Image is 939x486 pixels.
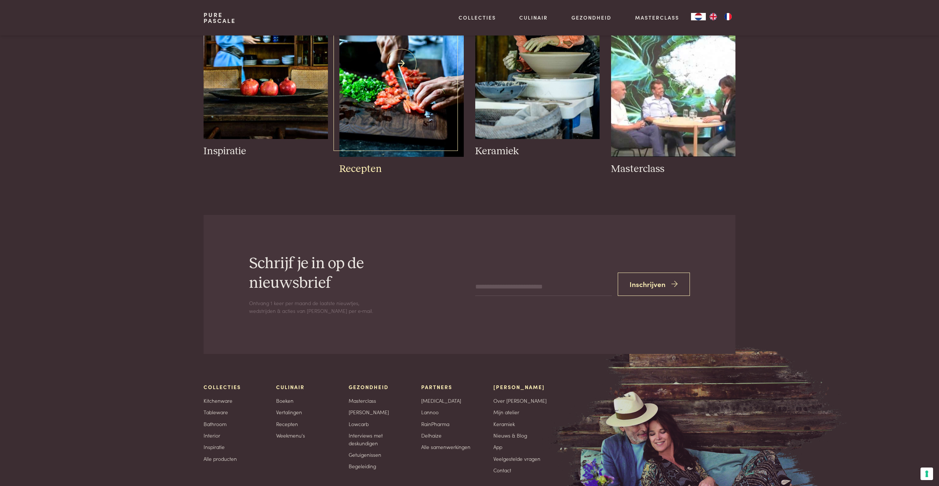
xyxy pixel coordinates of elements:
a: Culinair [519,14,548,21]
a: Lowcarb [349,420,369,428]
a: Alle producten [204,455,237,463]
p: Ontvang 1 keer per maand de laatste nieuwtjes, wedstrijden & acties van [PERSON_NAME] per e‑mail. [249,299,375,314]
h3: Keramiek [475,145,599,158]
a: Bathroom [204,420,227,428]
a: PurePascale [204,12,236,24]
a: App [493,443,502,451]
a: Tableware [204,408,228,416]
a: RainPharma [421,420,449,428]
a: Interviews met deskundigen [349,432,409,447]
button: Inschrijven [618,273,690,296]
h3: Recepten [339,163,463,176]
a: Vertalingen [276,408,302,416]
a: Interior [204,432,220,439]
div: Language [691,13,706,20]
span: Partners [421,383,452,391]
a: NL [691,13,706,20]
ul: Language list [706,13,735,20]
a: Alle samenwerkingen [421,443,470,451]
a: Keramiek [493,420,515,428]
span: [PERSON_NAME] [493,383,545,391]
a: Veelgestelde vragen [493,455,540,463]
h3: Inspiratie [204,145,328,158]
a: FR [721,13,735,20]
a: Masterclass [635,14,679,21]
a: Collecties [459,14,496,21]
a: Nieuws & Blog [493,432,527,439]
a: Contact [493,466,511,474]
a: Lannoo [421,408,439,416]
aside: Language selected: Nederlands [691,13,735,20]
span: Gezondheid [349,383,389,391]
button: Uw voorkeuren voor toestemming voor trackingtechnologieën [920,468,933,480]
a: EN [706,13,721,20]
a: Recepten [276,420,298,428]
a: Masterclass [349,397,376,405]
a: Kitchenware [204,397,232,405]
a: Gezondheid [571,14,611,21]
a: Mijn atelier [493,408,519,416]
a: [MEDICAL_DATA] [421,397,461,405]
a: Begeleiding [349,462,376,470]
a: Over [PERSON_NAME] [493,397,547,405]
a: Delhaize [421,432,442,439]
span: Collecties [204,383,241,391]
h2: Schrijf je in op de nieuwsbrief [249,254,419,293]
span: Culinair [276,383,305,391]
a: Boeken [276,397,294,405]
a: Weekmenu's [276,432,305,439]
h3: Masterclass [611,163,735,176]
a: Inspiratie [204,443,225,451]
a: Getuigenissen [349,451,381,459]
a: [PERSON_NAME] [349,408,389,416]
